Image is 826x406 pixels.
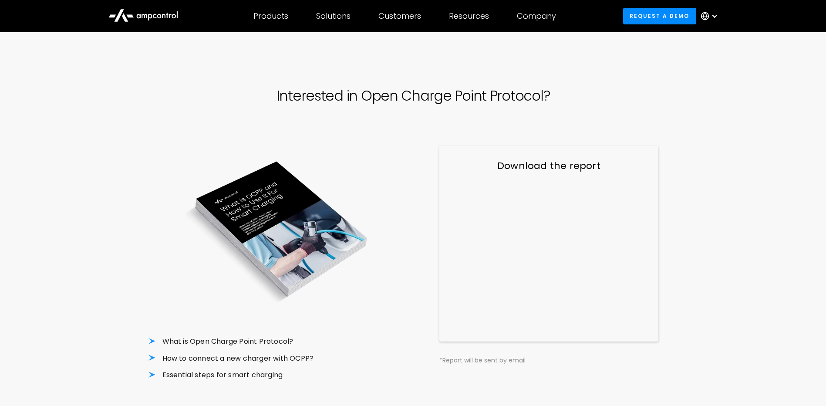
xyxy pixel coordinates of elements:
[439,355,658,365] div: *Report will be sent by email
[378,11,421,21] div: Customers
[316,11,351,21] div: Solutions
[148,370,406,380] li: Essential steps for smart charging
[449,11,489,21] div: Resources
[148,337,406,346] li: What is Open Charge Point Protocol?
[457,184,641,328] iframe: Form 0
[253,11,288,21] div: Products
[623,8,696,24] a: Request a demo
[276,88,550,104] h1: Interested in Open Charge Point Protocol?
[148,354,406,363] li: How to connect a new charger with OCPP?
[517,11,556,21] div: Company
[148,146,406,316] img: OCPP Report
[457,159,641,173] h3: Download the report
